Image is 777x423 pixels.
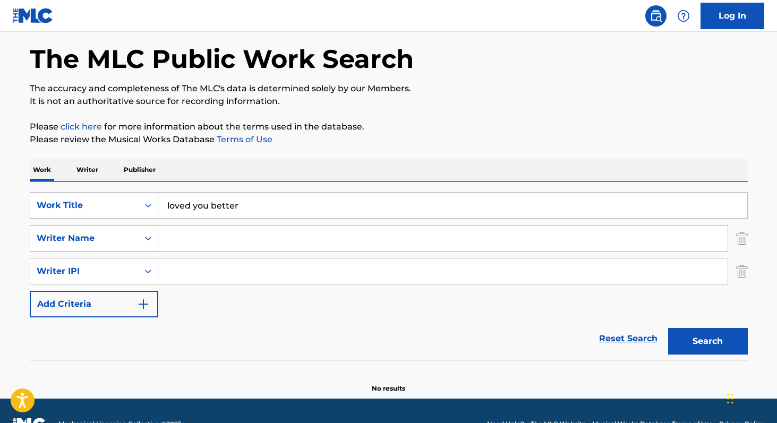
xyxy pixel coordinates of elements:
[650,10,662,22] img: search
[736,225,748,252] img: Delete Criterion
[30,133,748,146] p: Please review the Musical Works Database
[724,372,777,423] iframe: Chat Widget
[30,43,414,75] h1: The MLC Public Work Search
[701,3,764,29] a: Log In
[30,159,54,181] p: Work
[37,199,132,212] div: Work Title
[37,265,132,278] div: Writer IPI
[372,371,405,393] p: No results
[673,5,694,27] div: Help
[30,95,748,108] p: It is not an authoritative source for recording information.
[121,159,159,181] p: Publisher
[137,298,150,310] img: 9d2ae6d4665cec9f34b9.svg
[215,134,272,144] a: Terms of Use
[727,383,733,415] div: Drag
[30,192,748,360] form: Search Form
[30,291,158,317] button: Add Criteria
[30,120,748,133] p: Please for more information about the terms used in the database.
[736,258,748,284] img: Delete Criterion
[677,10,690,22] img: help
[30,82,748,95] p: The accuracy and completeness of The MLC's data is determined solely by our Members.
[645,5,667,27] a: Public Search
[37,232,132,245] div: Writer Name
[668,328,748,355] button: Search
[73,159,101,181] p: Writer
[13,8,54,23] img: MLC Logo
[61,122,102,132] a: click here
[594,327,663,350] a: Reset Search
